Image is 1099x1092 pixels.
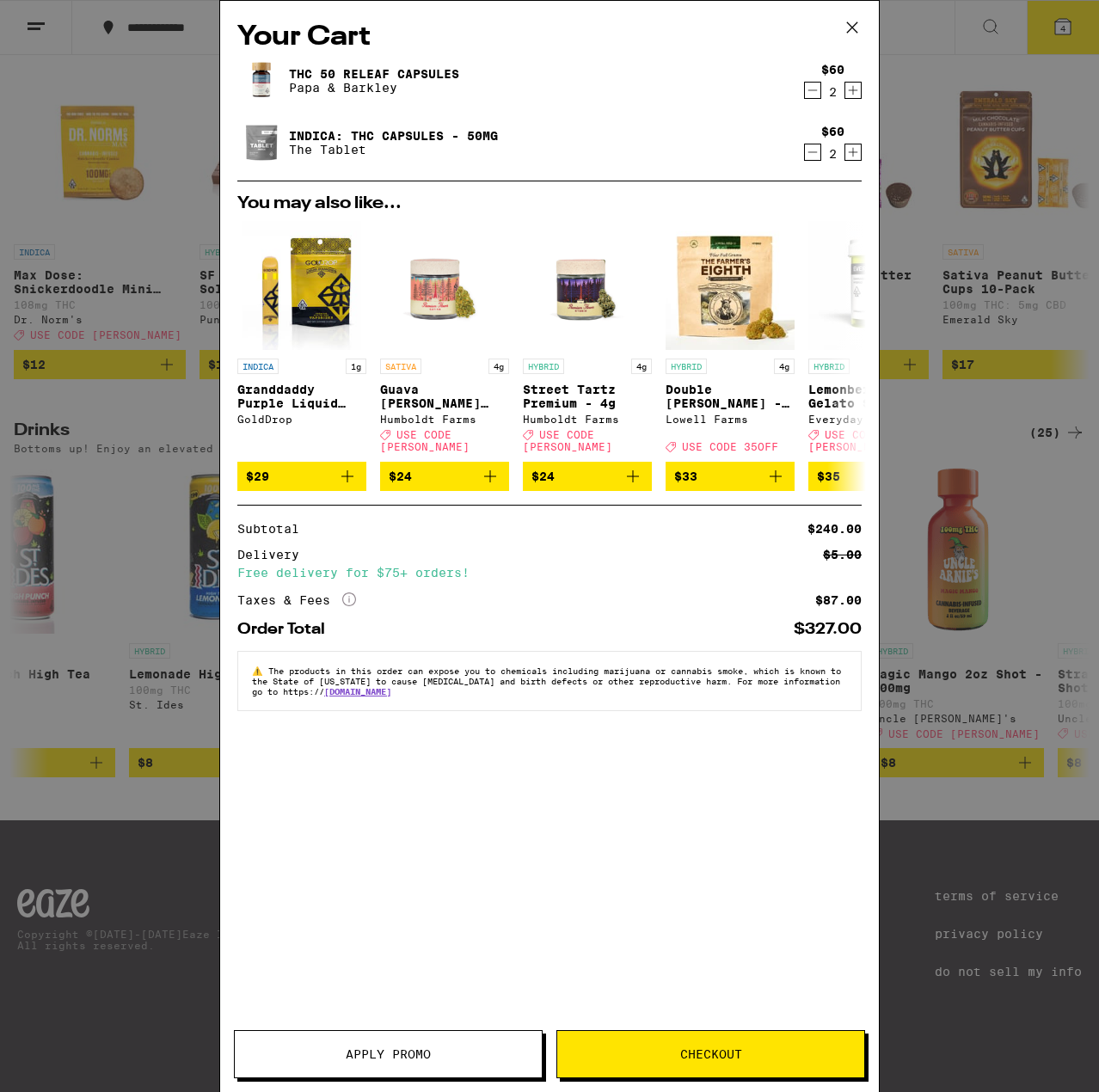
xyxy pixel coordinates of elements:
span: $33 [674,469,697,483]
a: Open page for Street Tartz Premium - 4g from Humboldt Farms [523,221,652,462]
div: $327.00 [794,622,862,637]
span: USE CODE 35OFF [682,442,778,453]
div: Humboldt Farms [523,414,652,425]
p: The Tablet [289,143,498,156]
div: Free delivery for $75+ orders! [237,567,862,579]
button: Add to bag [808,462,937,491]
img: GoldDrop - Granddaddy Purple Liquid Diamonds AIO - 1g [243,221,362,350]
button: Add to bag [666,462,795,491]
span: $29 [246,469,269,483]
span: $35 [817,469,840,483]
span: ⚠️ [252,666,268,676]
p: Lemonberry Gelato Smalls - 3.5g [808,383,937,410]
div: $5.00 [823,549,862,561]
p: Granddaddy Purple Liquid Diamonds AIO - 1g [237,383,366,410]
span: USE CODE [PERSON_NAME] [380,429,470,452]
button: Add to bag [523,462,652,491]
div: Order Total [237,622,337,637]
p: HYBRID [666,359,707,374]
p: HYBRID [523,359,564,374]
img: Lowell Farms - Double Runtz - 4g [666,221,795,350]
div: Humboldt Farms [380,414,509,425]
div: $87.00 [815,594,862,606]
button: Increment [844,144,862,161]
button: Add to bag [380,462,509,491]
span: Apply Promo [346,1048,431,1060]
div: Lowell Farms [666,414,795,425]
div: GoldDrop [237,414,366,425]
div: Taxes & Fees [237,592,356,608]
img: Everyday - Lemonberry Gelato Smalls - 3.5g [808,221,937,350]
button: Decrement [804,82,821,99]
p: SATIVA [380,359,421,374]
p: Street Tartz Premium - 4g [523,383,652,410]
div: $60 [821,63,844,77]
button: Apply Promo [234,1030,543,1078]
div: Everyday [808,414,937,425]
p: Papa & Barkley [289,81,459,95]
img: THC 50 Releaf Capsules [237,57,285,105]
a: INDICA: THC Capsules - 50mg [289,129,498,143]
span: The products in this order can expose you to chemicals including marijuana or cannabis smoke, whi... [252,666,841,696]
a: Open page for Granddaddy Purple Liquid Diamonds AIO - 1g from GoldDrop [237,221,366,462]
button: Add to bag [237,462,366,491]
div: Delivery [237,549,311,561]
div: 2 [821,147,844,161]
span: USE CODE [PERSON_NAME] [523,429,612,452]
p: 1g [346,359,366,374]
span: Checkout [680,1048,742,1060]
div: Subtotal [237,523,311,535]
p: Guava [PERSON_NAME] Premium - 4g [380,383,509,410]
button: Increment [844,82,862,99]
span: $24 [531,469,555,483]
button: Decrement [804,144,821,161]
a: Open page for Guava Mintz Premium - 4g from Humboldt Farms [380,221,509,462]
button: Checkout [556,1030,865,1078]
div: $240.00 [807,523,862,535]
p: 4g [631,359,652,374]
span: $24 [389,469,412,483]
span: Hi. Need any help? [10,12,124,26]
div: $60 [821,125,844,138]
img: Humboldt Farms - Guava Mintz Premium - 4g [380,221,509,350]
p: HYBRID [808,359,850,374]
h2: You may also like... [237,195,862,212]
p: 4g [774,359,795,374]
a: THC 50 Releaf Capsules [289,67,459,81]
span: USE CODE [PERSON_NAME] [808,429,898,452]
a: Open page for Lemonberry Gelato Smalls - 3.5g from Everyday [808,221,937,462]
h2: Your Cart [237,18,862,57]
a: [DOMAIN_NAME] [324,686,391,696]
p: Double [PERSON_NAME] - 4g [666,383,795,410]
div: 2 [821,85,844,99]
img: INDICA: THC Capsules - 50mg [237,119,285,167]
p: 4g [488,359,509,374]
a: Open page for Double Runtz - 4g from Lowell Farms [666,221,795,462]
img: Humboldt Farms - Street Tartz Premium - 4g [523,221,652,350]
